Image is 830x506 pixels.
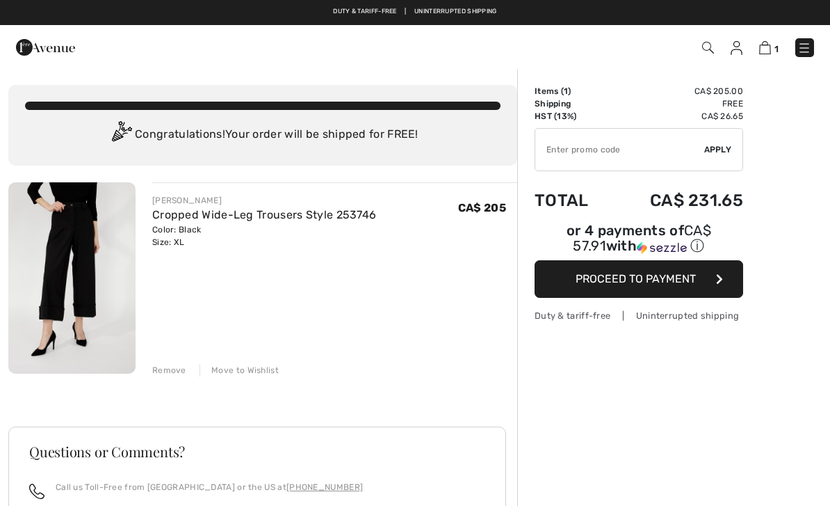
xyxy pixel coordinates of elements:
[152,194,376,207] div: [PERSON_NAME]
[637,242,687,254] img: Sezzle
[458,201,506,214] span: CA$ 205
[16,40,75,53] a: 1ère Avenue
[152,223,376,248] div: Color: Black Size: XL
[576,272,696,285] span: Proceed to Payment
[731,41,742,55] img: My Info
[25,121,501,149] div: Congratulations! Your order will be shipped for FREE!
[152,208,376,221] a: Cropped Wide-Leg Trousers Style 253746
[535,85,611,97] td: Items ( )
[535,110,611,122] td: HST (13%)
[611,97,743,110] td: Free
[8,182,136,374] img: Cropped Wide-Leg Trousers Style 253746
[611,177,743,224] td: CA$ 231.65
[797,41,811,55] img: Menu
[564,86,568,96] span: 1
[535,177,611,224] td: Total
[611,85,743,97] td: CA$ 205.00
[611,110,743,122] td: CA$ 26.65
[535,129,704,171] input: Promo code
[535,224,743,260] div: or 4 payments ofCA$ 57.91withSezzle Click to learn more about Sezzle
[704,143,732,156] span: Apply
[535,97,611,110] td: Shipping
[16,33,75,61] img: 1ère Avenue
[286,482,363,492] a: [PHONE_NUMBER]
[535,224,743,255] div: or 4 payments of with
[535,260,743,298] button: Proceed to Payment
[200,364,279,377] div: Move to Wishlist
[759,39,779,56] a: 1
[759,41,771,54] img: Shopping Bag
[702,42,714,54] img: Search
[56,481,363,493] p: Call us Toll-Free from [GEOGRAPHIC_DATA] or the US at
[573,222,711,254] span: CA$ 57.91
[29,445,485,459] h3: Questions or Comments?
[774,44,779,54] span: 1
[107,121,135,149] img: Congratulation2.svg
[535,309,743,322] div: Duty & tariff-free | Uninterrupted shipping
[29,484,44,499] img: call
[152,364,186,377] div: Remove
